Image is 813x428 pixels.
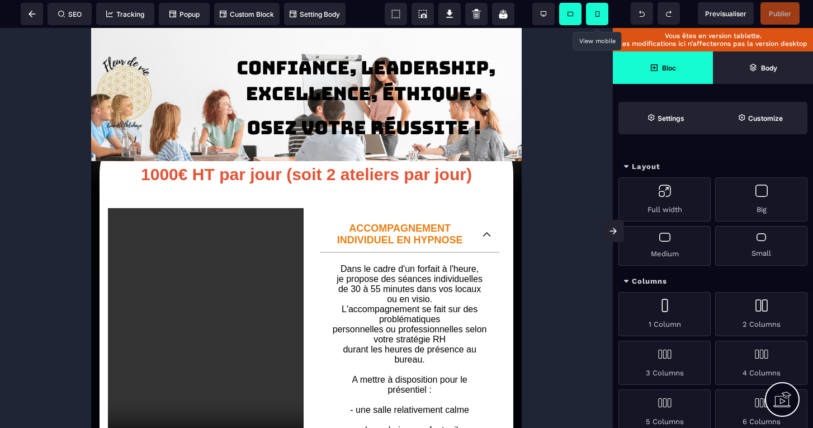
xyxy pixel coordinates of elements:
strong: Bloc [662,64,676,72]
strong: Customize [748,114,783,123]
span: Preview [698,2,754,25]
span: Settings [618,102,713,134]
span: Previsualiser [705,10,746,18]
div: Full width [618,177,711,222]
div: Medium [618,226,711,266]
span: View components [385,3,407,25]
div: 4 Columns [715,341,807,385]
div: Big [715,177,807,222]
span: Open Style Manager [713,102,807,134]
span: Setting Body [290,10,340,18]
div: Layout [613,157,813,177]
strong: Settings [658,114,684,123]
p: Vous êtes en version tablette. [618,32,807,40]
span: Open Blocks [613,51,713,84]
div: Columns [613,271,813,292]
span: Publier [769,10,791,18]
span: Tracking [106,10,144,18]
div: 1 Column [618,292,711,336]
span: Open Layer Manager [713,51,813,84]
div: 3 Columns [618,341,711,385]
p: ACCOMPAGNEMENT INDIVIDUEL EN HYPNOSE [237,195,380,218]
span: Screenshot [412,3,434,25]
div: Small [715,226,807,266]
span: SEO [58,10,82,18]
span: Custom Block [220,10,274,18]
div: 2 Columns [715,292,807,336]
p: Les modifications ici n’affecterons pas la version desktop [618,40,807,48]
strong: Body [761,64,777,72]
span: Popup [169,10,200,18]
